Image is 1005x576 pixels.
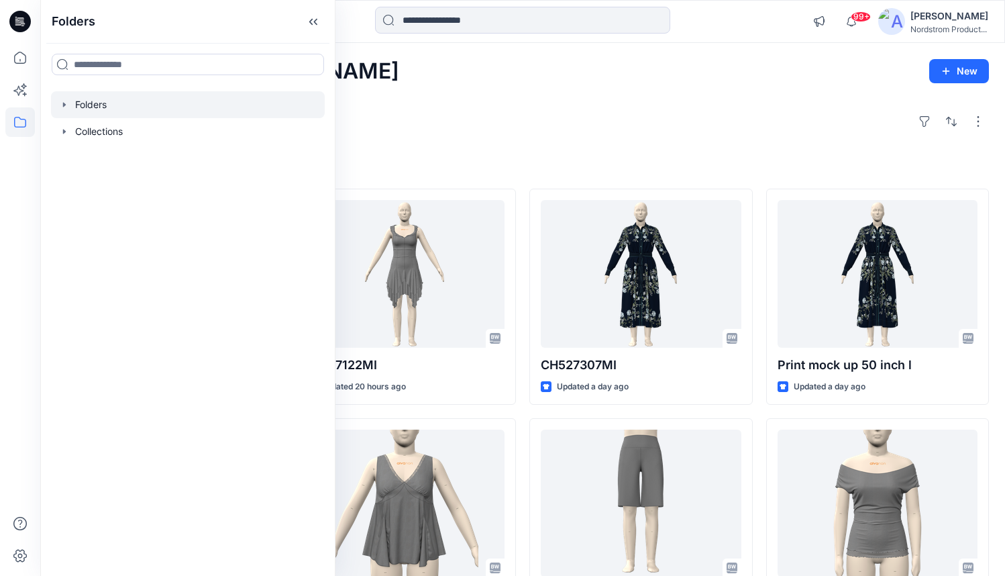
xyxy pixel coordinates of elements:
[794,380,865,394] p: Updated a day ago
[557,380,629,394] p: Updated a day ago
[305,356,505,375] p: BP527122MI
[910,24,988,34] div: Nordstrom Product...
[910,8,988,24] div: [PERSON_NAME]
[778,356,978,375] p: Print mock up 50 inch l
[541,356,741,375] p: CH527307MI
[878,8,905,35] img: avatar
[851,11,871,22] span: 99+
[321,380,406,394] p: Updated 20 hours ago
[56,159,989,175] h4: Styles
[929,59,989,83] button: New
[778,200,978,348] a: Print mock up 50 inch l
[305,200,505,348] a: BP527122MI
[541,200,741,348] a: CH527307MI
